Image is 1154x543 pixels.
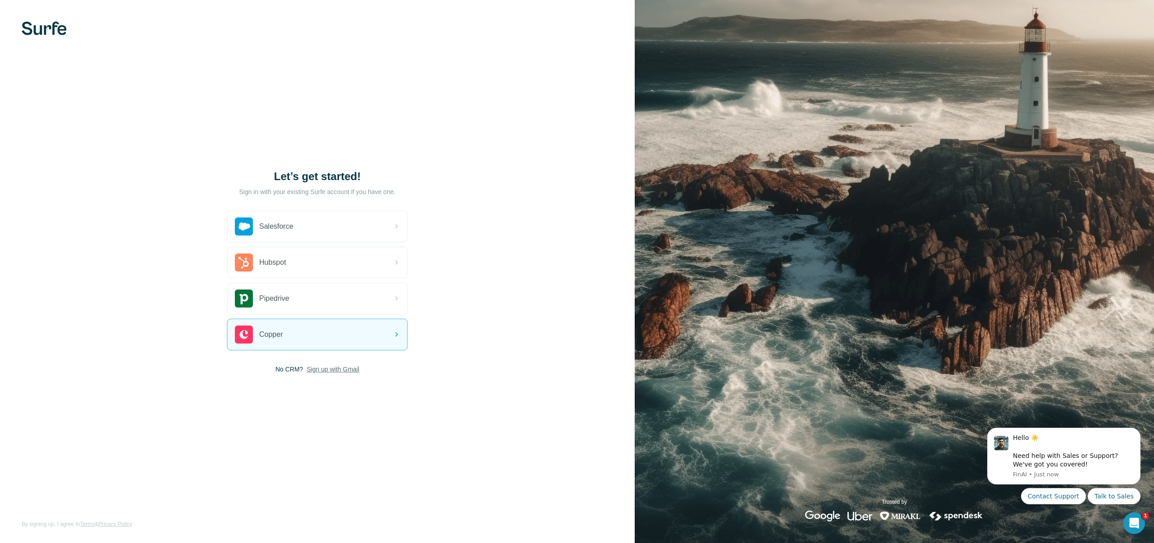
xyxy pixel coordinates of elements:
[847,511,872,521] img: uber's logo
[307,365,359,374] button: Sign up with Gmail
[235,253,253,271] img: hubspot's logo
[235,290,253,308] img: pipedrive's logo
[882,498,907,506] p: Trusted by
[259,293,289,304] span: Pipedrive
[259,257,286,268] span: Hubspot
[928,511,984,521] img: spendesk's logo
[1123,512,1145,534] iframe: Intercom live chat
[98,521,132,527] a: Privacy Policy
[275,365,303,374] span: No CRM?
[227,169,408,184] h1: Let’s get started!
[974,420,1154,510] iframe: Intercom notifications message
[22,22,67,35] img: Surfe's logo
[22,520,132,528] span: By signing up, I agree to &
[235,326,253,344] img: copper's logo
[80,521,95,527] a: Terms
[805,511,840,521] img: google's logo
[259,221,293,232] span: Salesforce
[1142,512,1149,520] span: 1
[235,217,253,235] img: salesforce's logo
[879,511,921,521] img: mirakl's logo
[259,329,283,340] span: Copper
[239,187,395,196] p: Sign in with your existing Surfe account if you have one.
